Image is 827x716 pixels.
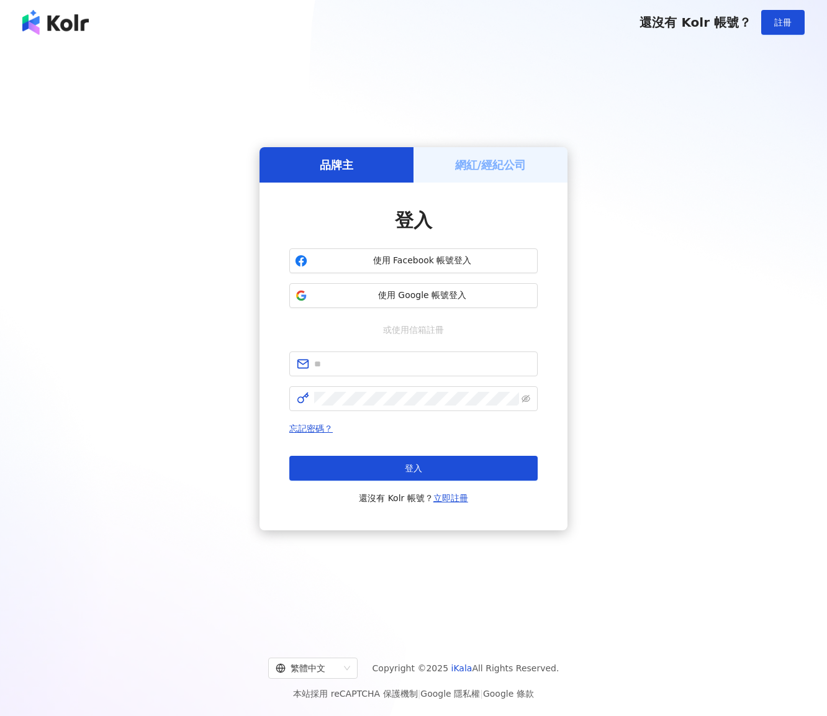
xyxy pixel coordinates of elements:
div: 繁體中文 [276,658,339,678]
span: | [480,689,483,699]
button: 註冊 [761,10,805,35]
span: 或使用信箱註冊 [374,323,453,337]
button: 登入 [289,456,538,481]
a: 忘記密碼？ [289,424,333,433]
button: 使用 Facebook 帳號登入 [289,248,538,273]
span: Copyright © 2025 All Rights Reserved. [373,661,559,676]
span: 還沒有 Kolr 帳號？ [359,491,468,505]
h5: 網紅/經紀公司 [455,157,526,173]
a: Google 條款 [483,689,534,699]
span: eye-invisible [522,394,530,403]
a: 立即註冊 [433,493,468,503]
span: 使用 Google 帳號登入 [312,289,532,302]
button: 使用 Google 帳號登入 [289,283,538,308]
h5: 品牌主 [320,157,353,173]
a: Google 隱私權 [420,689,480,699]
span: 登入 [405,463,422,473]
span: 登入 [395,209,432,231]
a: iKala [451,663,472,673]
img: logo [22,10,89,35]
span: 本站採用 reCAPTCHA 保護機制 [293,686,533,701]
span: 還沒有 Kolr 帳號？ [639,15,751,30]
span: 使用 Facebook 帳號登入 [312,255,532,267]
span: | [418,689,421,699]
span: 註冊 [774,17,792,27]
